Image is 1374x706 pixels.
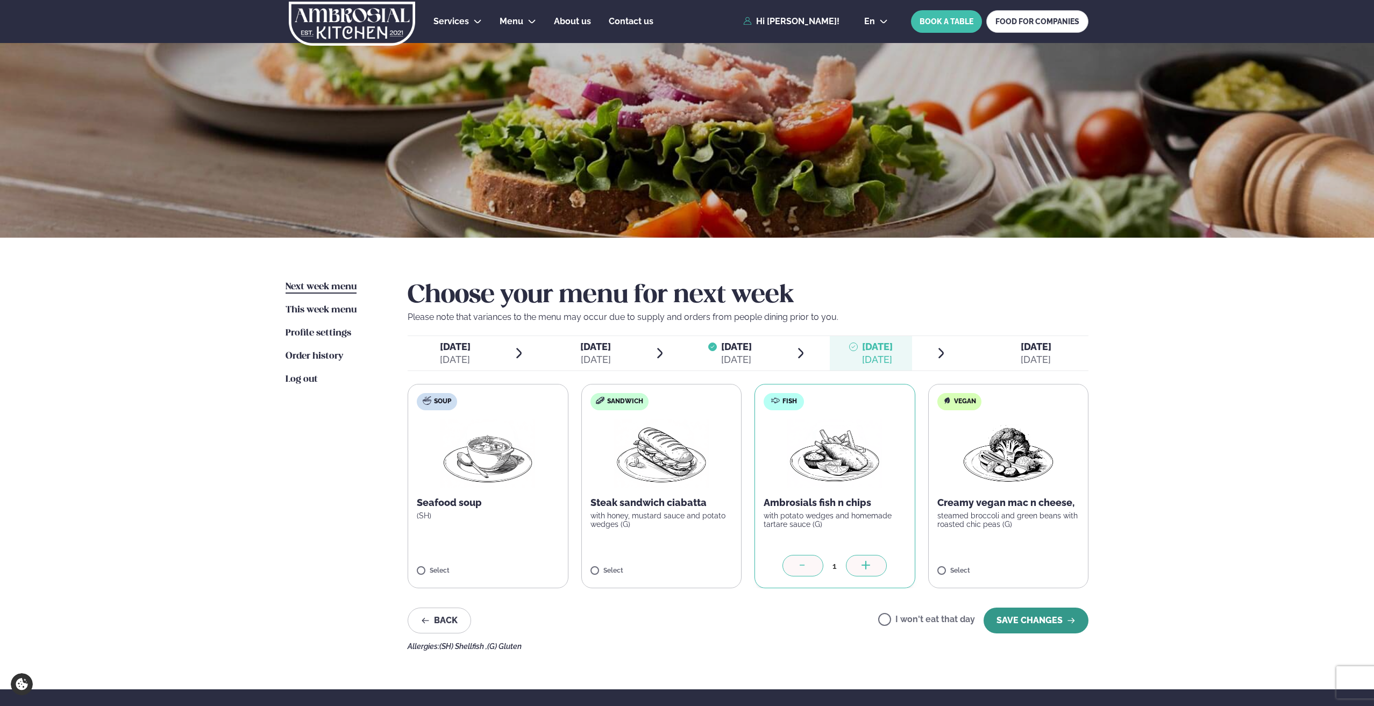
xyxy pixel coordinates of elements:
[782,397,797,406] span: Fish
[554,16,591,26] span: About us
[743,17,839,26] a: Hi [PERSON_NAME]!
[864,17,875,26] span: en
[787,419,882,488] img: Fish-Chips.png
[408,311,1088,324] p: Please note that variances to the menu may occur due to supply and orders from people dining prio...
[286,375,318,384] span: Log out
[440,419,535,488] img: Soup.png
[721,341,752,352] span: [DATE]
[11,673,33,695] a: Cookie settings
[487,642,522,651] span: (G) Gluten
[609,16,653,26] span: Contact us
[862,341,893,352] span: [DATE]
[439,642,487,651] span: (SH) Shellfish ,
[408,608,471,633] button: Back
[607,397,643,406] span: Sandwich
[961,419,1056,488] img: Vegan.png
[554,15,591,28] a: About us
[408,642,1088,651] div: Allergies:
[433,15,469,28] a: Services
[286,304,357,317] a: This week menu
[417,496,559,509] p: Seafood soup
[590,511,733,529] p: with honey, mustard sauce and potato wedges (G)
[862,353,893,366] div: [DATE]
[500,16,523,26] span: Menu
[423,396,431,405] img: soup.svg
[984,608,1088,633] button: SAVE CHANGES
[440,341,471,352] span: [DATE]
[286,352,343,361] span: Order history
[580,341,611,352] span: [DATE]
[590,496,733,509] p: Steak sandwich ciabatta
[440,353,471,366] div: [DATE]
[823,560,846,572] div: 1
[1021,341,1051,352] span: [DATE]
[286,327,351,340] a: Profile settings
[764,511,906,529] p: with potato wedges and homemade tartare sauce (G)
[286,329,351,338] span: Profile settings
[288,2,416,46] img: logo
[943,396,951,405] img: Vegan.svg
[609,15,653,28] a: Contact us
[433,16,469,26] span: Services
[417,511,559,520] p: (SH)
[771,396,780,405] img: fish.svg
[434,397,451,406] span: Soup
[286,282,357,291] span: Next week menu
[286,305,357,315] span: This week menu
[937,496,1080,509] p: Creamy vegan mac n cheese,
[286,281,357,294] a: Next week menu
[1021,353,1051,366] div: [DATE]
[614,419,709,488] img: Panini.png
[986,10,1088,33] a: FOOD FOR COMPANIES
[500,15,523,28] a: Menu
[721,353,752,366] div: [DATE]
[286,373,318,386] a: Log out
[580,353,611,366] div: [DATE]
[954,397,976,406] span: Vegan
[937,511,1080,529] p: steamed broccoli and green beans with roasted chic peas (G)
[408,281,1088,311] h2: Choose your menu for next week
[911,10,982,33] button: BOOK A TABLE
[286,350,343,363] a: Order history
[764,496,906,509] p: Ambrosials fish n chips
[596,397,604,404] img: sandwich-new-16px.svg
[856,17,896,26] button: en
